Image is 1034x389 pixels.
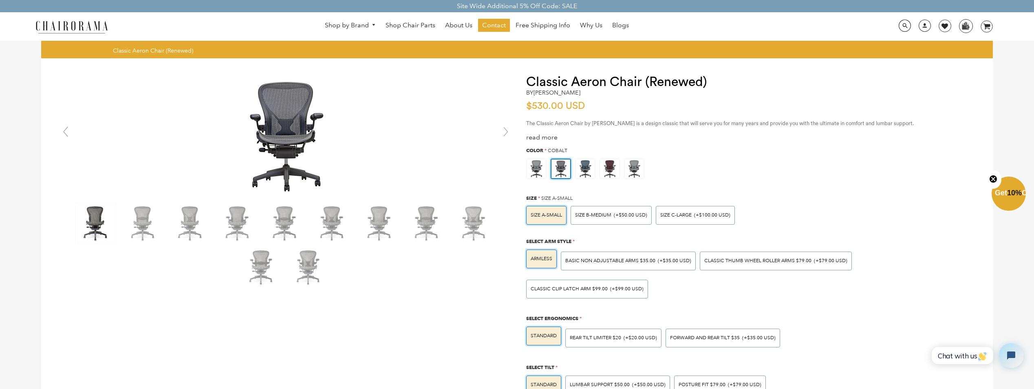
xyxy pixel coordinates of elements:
[526,75,977,89] h1: Classic Aeron Chair (Renewed)
[531,256,552,262] span: ARMLESS
[147,19,807,34] nav: DesktopNavigation
[612,21,629,30] span: Blogs
[658,259,691,263] span: (+$35.00 USD)
[516,21,570,30] span: Free Shipping Info
[478,19,510,32] a: Contact
[526,195,537,201] span: Size
[728,382,761,387] span: (+$79.00 USD)
[454,203,494,243] img: Classic Aeron Chair (Renewed) - chairorama
[670,335,740,341] span: Forward And Rear Tilt $35
[923,336,1030,375] iframe: Tidio Chat
[526,238,571,244] span: Select Arm Style
[1007,189,1022,197] span: 10%
[531,212,562,218] span: SIZE A-SMALL
[624,336,657,340] span: (+$20.00 USD)
[624,159,644,179] img: https://apo-admin.mageworx.com/front/img/chairorama.myshopify.com/ae6848c9e4cbaa293e2d516f385ec6e...
[534,89,580,96] a: [PERSON_NAME]
[445,21,472,30] span: About Us
[704,258,811,264] span: Classic Thumb Wheel Roller Arms $79.00
[608,19,633,32] a: Blogs
[694,213,730,218] span: (+$100.00 USD)
[241,247,282,287] img: Classic Aeron Chair (Renewed) - chairorama
[217,203,258,243] img: Classic Aeron Chair (Renewed) - chairorama
[575,159,595,179] img: https://apo-admin.mageworx.com/front/img/chairorama.myshopify.com/934f279385142bb1386b89575167202...
[548,148,567,154] span: Cobalt
[959,20,972,32] img: WhatsApp_Image_2024-07-12_at_16.23.01.webp
[113,47,196,54] nav: breadcrumbs
[526,101,585,111] span: $530.00 USD
[526,364,554,370] span: Select Tilt
[985,170,1001,189] button: Close teaser
[511,19,574,32] a: Free Shipping Info
[321,19,380,32] a: Shop by Brand
[526,315,578,321] span: Select Ergonomics
[526,133,977,142] div: read more
[531,382,557,388] span: STANDARD
[113,47,193,54] span: Classic Aeron Chair (Renewed)
[551,159,570,178] img: https://apo-admin.mageworx.com/front/img/chairorama.myshopify.com/f520d7dfa44d3d2e85a5fe9a0a95ca9...
[31,20,112,34] img: chairorama
[570,382,630,388] span: LUMBAR SUPPORT $50.00
[386,21,435,30] span: Shop Chair Parts
[814,259,847,263] span: (+$79.00 USD)
[288,247,329,287] img: Classic Aeron Chair (Renewed) - chairorama
[75,203,116,243] img: Classic Aeron Chair (Renewed) - chairorama
[526,121,914,126] span: The Classic Aeron Chair by [PERSON_NAME] is a design classic that will serve you for many years a...
[570,335,621,341] span: Rear Tilt Limiter $20
[660,212,692,218] span: SIZE C-LARGE
[995,189,1032,197] span: Get Off
[679,382,725,388] span: POSTURE FIT $79.00
[531,333,557,339] span: STANDARD
[600,159,620,179] img: https://apo-admin.mageworx.com/front/img/chairorama.myshopify.com/f0a8248bab2644c909809aada6fe08d...
[123,203,163,243] img: Classic Aeron Chair (Renewed) - chairorama
[527,159,546,179] img: https://apo-admin.mageworx.com/front/img/chairorama.myshopify.com/ae6848c9e4cbaa293e2d516f385ec6e...
[406,203,447,243] img: Classic Aeron Chair (Renewed) - chairorama
[992,177,1026,212] div: Get10%OffClose teaser
[742,336,776,340] span: (+$35.00 USD)
[531,286,608,292] span: Classic Clip Latch Arm $99.00
[576,19,606,32] a: Why Us
[541,195,573,201] span: SIZE A-SMALL
[482,21,506,30] span: Contact
[526,147,543,153] span: Color
[359,203,400,243] img: Classic Aeron Chair (Renewed) - chairorama
[526,89,580,96] h2: by
[565,258,655,264] span: BASIC NON ADJUSTABLE ARMS $35.00
[632,382,666,387] span: (+$50.00 USD)
[441,19,476,32] a: About Us
[610,287,644,292] span: (+$99.00 USD)
[312,203,353,243] img: Classic Aeron Chair (Renewed) - chairorama
[265,203,305,243] img: Classic Aeron Chair (Renewed) - chairorama
[575,212,611,218] span: SIZE B-MEDIUM
[381,19,439,32] a: Shop Chair Parts
[580,21,602,30] span: Why Us
[614,213,647,218] span: (+$50.00 USD)
[170,203,211,243] img: Classic Aeron Chair (Renewed) - chairorama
